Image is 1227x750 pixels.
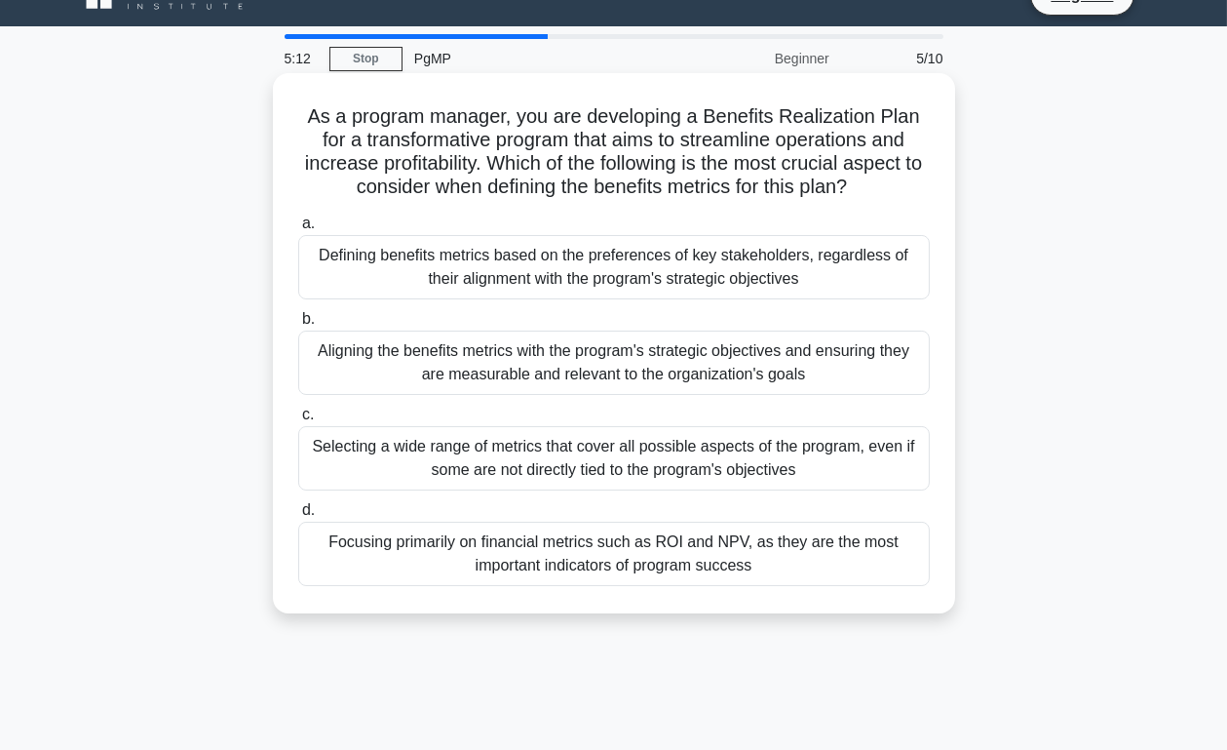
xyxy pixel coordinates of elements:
[298,235,930,299] div: Defining benefits metrics based on the preferences of key stakeholders, regardless of their align...
[671,39,841,78] div: Beginner
[302,406,314,422] span: c.
[302,501,315,518] span: d.
[329,47,403,71] a: Stop
[298,426,930,491] div: Selecting a wide range of metrics that cover all possible aspects of the program, even if some ar...
[302,310,315,327] span: b.
[298,331,930,395] div: Aligning the benefits metrics with the program's strategic objectives and ensuring they are measu...
[273,39,329,78] div: 5:12
[841,39,955,78] div: 5/10
[403,39,671,78] div: PgMP
[298,522,930,586] div: Focusing primarily on financial metrics such as ROI and NPV, as they are the most important indic...
[302,215,315,231] span: a.
[296,104,932,200] h5: As a program manager, you are developing a Benefits Realization Plan for a transformative program...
